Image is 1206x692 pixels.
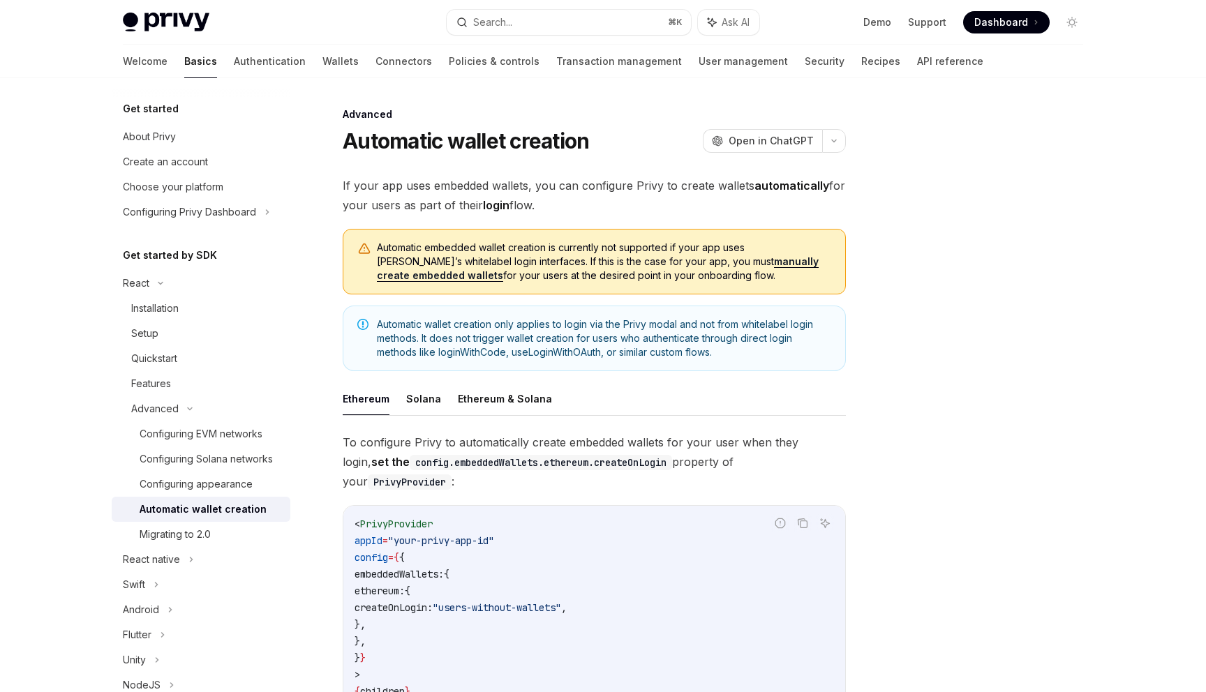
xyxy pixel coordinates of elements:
span: { [399,551,405,564]
span: { [444,568,449,580]
a: Connectors [375,45,432,78]
span: = [382,534,388,547]
div: Migrating to 2.0 [140,526,211,543]
a: Configuring appearance [112,472,290,497]
a: Transaction management [556,45,682,78]
a: Security [805,45,844,78]
span: PrivyProvider [360,518,433,530]
a: API reference [917,45,983,78]
div: Features [131,375,171,392]
div: Setup [131,325,158,342]
strong: automatically [754,179,829,193]
a: Dashboard [963,11,1050,33]
a: Configuring Solana networks [112,446,290,472]
a: User management [699,45,788,78]
code: PrivyProvider [368,474,452,490]
a: Installation [112,296,290,321]
div: Advanced [343,107,846,121]
span: Dashboard [974,15,1028,29]
div: Unity [123,652,146,668]
span: "your-privy-app-id" [388,534,494,547]
span: } [355,652,360,664]
button: Ethereum [343,382,389,415]
span: Automatic embedded wallet creation is currently not supported if your app uses [PERSON_NAME]’s wh... [377,241,831,283]
span: }, [355,635,366,647]
a: Support [908,15,946,29]
a: About Privy [112,124,290,149]
div: Choose your platform [123,179,223,195]
a: Demo [863,15,891,29]
h5: Get started [123,100,179,117]
button: Ask AI [698,10,759,35]
div: Configuring Privy Dashboard [123,204,256,220]
a: Create an account [112,149,290,174]
strong: login [483,198,509,212]
div: Quickstart [131,350,177,367]
span: { [405,585,410,597]
h5: Get started by SDK [123,247,217,264]
a: Basics [184,45,217,78]
a: Policies & controls [449,45,539,78]
span: ethereum: [355,585,405,597]
a: Automatic wallet creation [112,497,290,522]
span: Open in ChatGPT [729,134,814,148]
button: Ask AI [816,514,834,532]
a: Quickstart [112,346,290,371]
svg: Note [357,319,368,330]
div: Android [123,601,159,618]
span: appId [355,534,382,547]
span: "users-without-wallets" [433,601,561,614]
div: Configuring Solana networks [140,451,273,467]
code: config.embeddedWallets.ethereum.createOnLogin [410,455,672,470]
span: To configure Privy to automatically create embedded wallets for your user when they login, proper... [343,433,846,491]
div: Installation [131,300,179,317]
a: Migrating to 2.0 [112,522,290,547]
div: Configuring appearance [140,476,253,492]
strong: set the [371,455,672,469]
div: Search... [473,14,512,31]
a: Wallets [322,45,359,78]
div: Automatic wallet creation [140,501,267,518]
a: Recipes [861,45,900,78]
span: Ask AI [722,15,750,29]
a: Choose your platform [112,174,290,200]
span: config [355,551,388,564]
span: < [355,518,360,530]
a: Features [112,371,290,396]
h1: Automatic wallet creation [343,128,589,153]
button: Search...⌘K [447,10,691,35]
button: Open in ChatGPT [703,129,822,153]
div: About Privy [123,128,176,145]
a: Welcome [123,45,167,78]
button: Solana [406,382,441,415]
span: createOnLogin: [355,601,433,614]
button: Toggle dark mode [1061,11,1083,33]
div: Swift [123,576,145,593]
div: Create an account [123,153,208,170]
div: Flutter [123,626,151,643]
span: ⌘ K [668,17,683,28]
div: Advanced [131,400,179,417]
button: Copy the contents from the code block [794,514,812,532]
svg: Warning [357,242,371,256]
img: light logo [123,13,209,32]
a: Authentication [234,45,306,78]
div: Configuring EVM networks [140,426,262,442]
span: embeddedWallets: [355,568,444,580]
span: = [388,551,394,564]
span: Automatic wallet creation only applies to login via the Privy modal and not from whitelabel login... [377,317,831,359]
a: Configuring EVM networks [112,421,290,446]
button: Ethereum & Solana [458,382,552,415]
span: , [561,601,567,614]
span: > [355,668,360,681]
span: } [360,652,366,664]
div: React native [123,551,180,568]
a: Setup [112,321,290,346]
span: }, [355,618,366,631]
span: { [394,551,399,564]
button: Report incorrect code [771,514,789,532]
span: If your app uses embedded wallets, you can configure Privy to create wallets for your users as pa... [343,176,846,215]
div: React [123,275,149,292]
